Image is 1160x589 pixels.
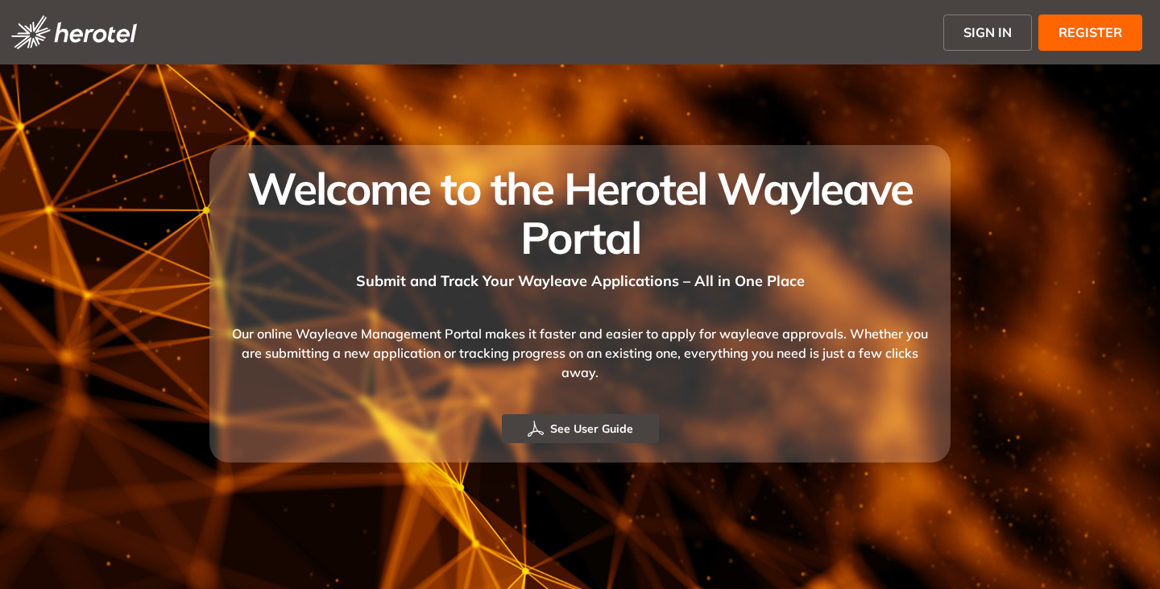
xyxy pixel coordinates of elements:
span: REGISTER [1058,23,1122,42]
div: Submit and Track Your Wayleave Applications – All in One Place [229,262,931,292]
button: See User Guide [502,414,659,443]
span: SIGN IN [963,23,1012,42]
span: See User Guide [550,420,633,438]
span: Welcome to the Herotel Wayleave Portal [247,160,912,265]
div: Our online Wayleave Management Portal makes it faster and easier to apply for wayleave approvals.... [229,292,931,414]
button: SIGN IN [943,15,1032,51]
img: logo [11,15,137,49]
button: REGISTER [1038,15,1142,51]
